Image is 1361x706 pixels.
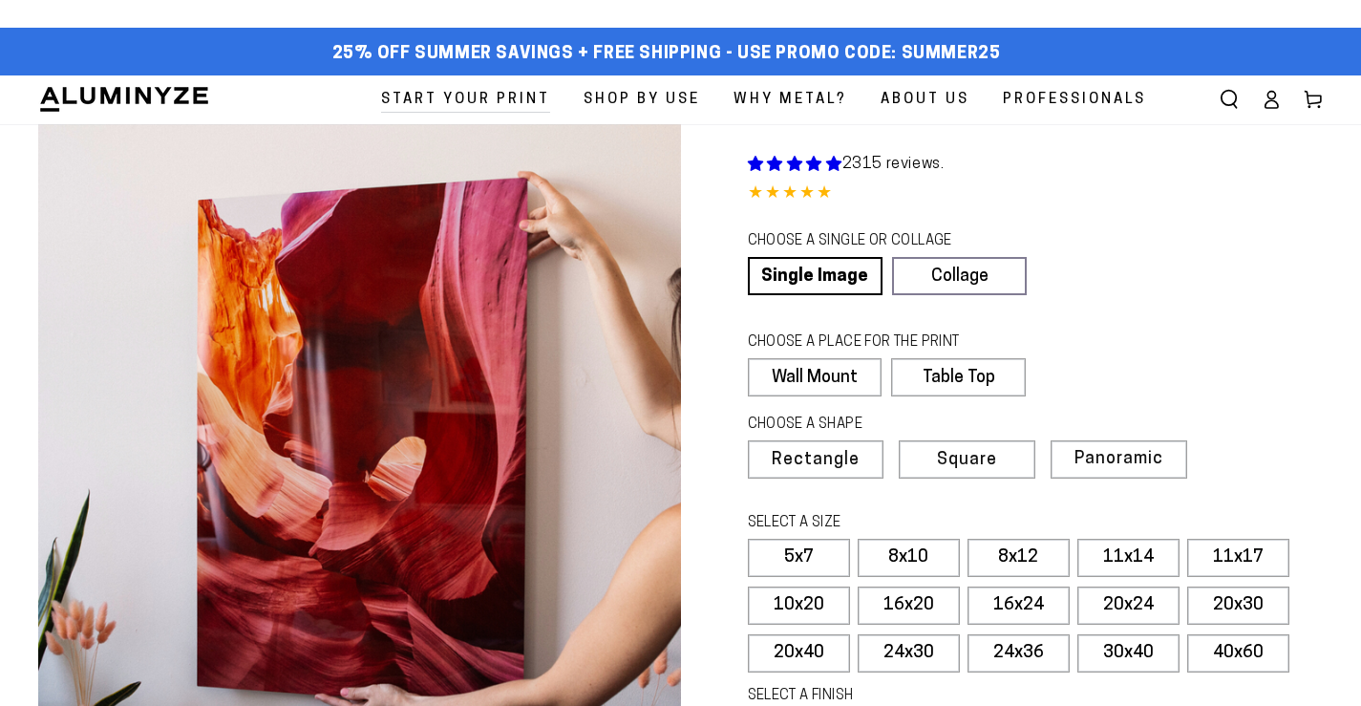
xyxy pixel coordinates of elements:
[748,332,1009,353] legend: CHOOSE A PLACE FOR THE PRINT
[858,634,960,673] label: 24x30
[748,587,850,625] label: 10x20
[748,513,1086,534] legend: SELECT A SIZE
[881,87,969,113] span: About Us
[584,87,700,113] span: Shop By Use
[748,634,850,673] label: 20x40
[719,75,861,124] a: Why Metal?
[968,539,1070,577] label: 8x12
[866,75,984,124] a: About Us
[1187,634,1289,673] label: 40x60
[38,85,210,114] img: Aluminyze
[748,358,883,396] label: Wall Mount
[858,539,960,577] label: 8x10
[748,415,1011,436] legend: CHOOSE A SHAPE
[937,452,997,469] span: Square
[734,87,847,113] span: Why Metal?
[332,44,1001,65] span: 25% off Summer Savings + Free Shipping - Use Promo Code: SUMMER25
[989,75,1160,124] a: Professionals
[748,231,1010,252] legend: CHOOSE A SINGLE OR COLLAGE
[892,257,1027,295] a: Collage
[1187,587,1289,625] label: 20x30
[772,452,860,469] span: Rectangle
[748,257,883,295] a: Single Image
[1187,539,1289,577] label: 11x17
[1077,634,1180,673] label: 30x40
[367,75,564,124] a: Start Your Print
[1208,78,1250,120] summary: Search our site
[569,75,714,124] a: Shop By Use
[748,539,850,577] label: 5x7
[968,587,1070,625] label: 16x24
[968,634,1070,673] label: 24x36
[1074,450,1163,468] span: Panoramic
[1077,539,1180,577] label: 11x14
[1003,87,1146,113] span: Professionals
[891,358,1026,396] label: Table Top
[381,87,550,113] span: Start Your Print
[1077,587,1180,625] label: 20x24
[748,181,1324,208] div: 4.85 out of 5.0 stars
[858,587,960,625] label: 16x20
